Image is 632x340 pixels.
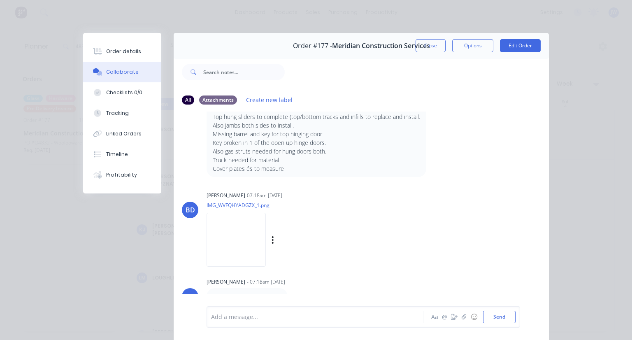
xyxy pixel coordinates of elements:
button: Create new label [242,94,297,105]
button: Tracking [83,103,161,123]
button: @ [439,312,449,322]
div: cover plates to be ordered [213,292,281,301]
div: [PERSON_NAME] [207,192,245,199]
div: Cover plates és to measure [213,164,420,173]
button: Edit Order [500,39,541,52]
div: BD [186,205,195,215]
button: ☺ [469,312,479,322]
span: Order #177 - [293,42,332,50]
div: Attachments [199,95,237,105]
div: Collaborate [106,68,139,76]
button: Close [416,39,446,52]
button: Order details [83,41,161,62]
div: Linked Orders [106,130,142,137]
input: Search notes... [203,64,285,80]
div: Checklists 0/0 [106,89,142,96]
div: Timeline [106,151,128,158]
div: - 07:18am [DATE] [247,278,285,286]
button: Options [452,39,493,52]
div: Tracking [106,109,129,117]
button: Linked Orders [83,123,161,144]
div: 07:18am [DATE] [247,192,282,199]
button: Aa [430,312,439,322]
p: IMG_WVFQHYADGZX_1.png [207,202,358,209]
button: Profitability [83,165,161,185]
div: Truck needed for material [213,156,420,164]
div: Key broken in 1 of the open up hinge doors. [213,138,420,147]
div: Missing barrel and key for top hinging door [213,130,420,138]
button: Timeline [83,144,161,165]
button: Send [483,311,516,323]
div: [PERSON_NAME] [207,278,245,286]
div: Top hung sliders to complete (top/bottom tracks and infills to replace and install. [213,112,420,121]
div: Profitability [106,171,137,179]
div: BD [186,291,195,301]
div: Also Jambs both sides to install. [213,121,420,130]
div: All [182,95,194,105]
span: Meridian Construction Services [332,42,430,50]
div: Order details [106,48,141,55]
button: Checklists 0/0 [83,82,161,103]
div: Also gas struts needed for hung doors both. [213,147,420,156]
div: Maridian taren point [213,86,420,173]
button: Collaborate [83,62,161,82]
